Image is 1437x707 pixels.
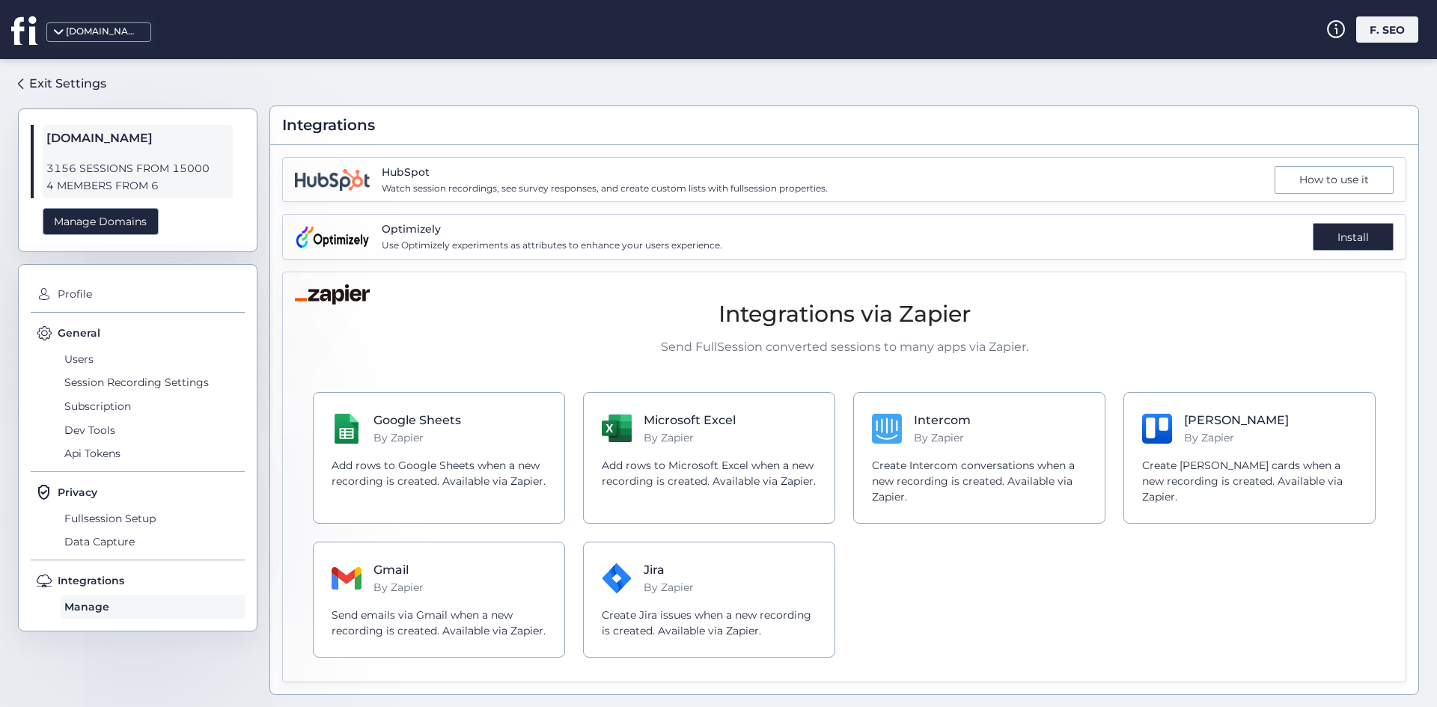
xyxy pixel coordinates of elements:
[46,177,229,195] span: 4 MEMBERS FROM 6
[602,458,817,489] p: Add rows to Microsoft Excel when a new recording is created. Available via Zapier.
[313,337,1376,356] p: Send FullSession converted sessions to many apps via Zapier.
[282,114,375,137] span: Integrations
[332,607,546,639] p: Send emails via Gmail when a new recording is created. Available via Zapier.
[61,394,245,418] span: Subscription
[373,429,461,446] p: By Zapier
[1275,166,1394,194] div: How to use it
[373,411,461,429] h4: Google Sheets
[644,579,694,596] p: By Zapier
[914,429,971,446] p: By Zapier
[644,411,736,429] h4: Microsoft Excel
[46,160,229,177] span: 3156 SESSIONS FROM 15000
[914,411,971,429] h4: Intercom
[61,506,245,530] span: Fullsession Setup
[58,484,97,501] span: Privacy
[644,560,694,579] h4: Jira
[332,458,546,489] p: Add rows to Google Sheets when a new recording is created. Available via Zapier.
[1184,429,1289,446] p: By Zapier
[382,239,722,253] span: Use Optimizely experiments as attributes to enhance your users experience.
[602,414,632,442] img: Microsoft Excel
[872,414,902,444] img: Intercom
[1142,414,1172,444] img: Trello
[382,221,722,237] span: Optimizely
[1313,223,1394,251] div: Install
[332,567,361,590] img: Gmail
[61,441,245,465] span: Api Tokens
[295,225,370,249] img: integration.name
[66,25,141,39] div: [DOMAIN_NAME]
[61,347,245,371] span: Users
[61,595,245,619] span: Manage
[872,458,1087,505] p: Create Intercom conversations when a new recording is created. Available via Zapier.
[373,560,424,579] h4: Gmail
[332,414,361,444] img: Google Sheets
[46,129,229,148] span: [DOMAIN_NAME]
[54,283,245,307] span: Profile
[644,429,736,446] p: By Zapier
[602,607,817,639] p: Create Jira issues when a new recording is created. Available via Zapier.
[58,325,100,341] span: General
[58,572,124,589] span: Integrations
[313,296,1376,331] h2: Integrations via Zapier
[295,169,370,191] img: integration.name
[373,579,424,596] p: By Zapier
[382,182,828,196] span: Watch session recordings, see survey responses, and create custom lists with fullsession properties.
[1356,16,1418,43] div: F. SEO
[295,284,370,304] img: Zapier Logo
[1184,411,1289,429] h4: [PERSON_NAME]
[43,208,159,236] div: Manage Domains
[602,563,632,593] img: Jira
[29,74,106,93] div: Exit Settings
[382,164,828,180] span: HubSpot
[61,418,245,442] span: Dev Tools
[61,530,245,554] span: Data Capture
[18,71,106,97] a: Exit Settings
[1142,458,1357,505] p: Create [PERSON_NAME] cards when a new recording is created. Available via Zapier.
[61,371,245,395] span: Session Recording Settings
